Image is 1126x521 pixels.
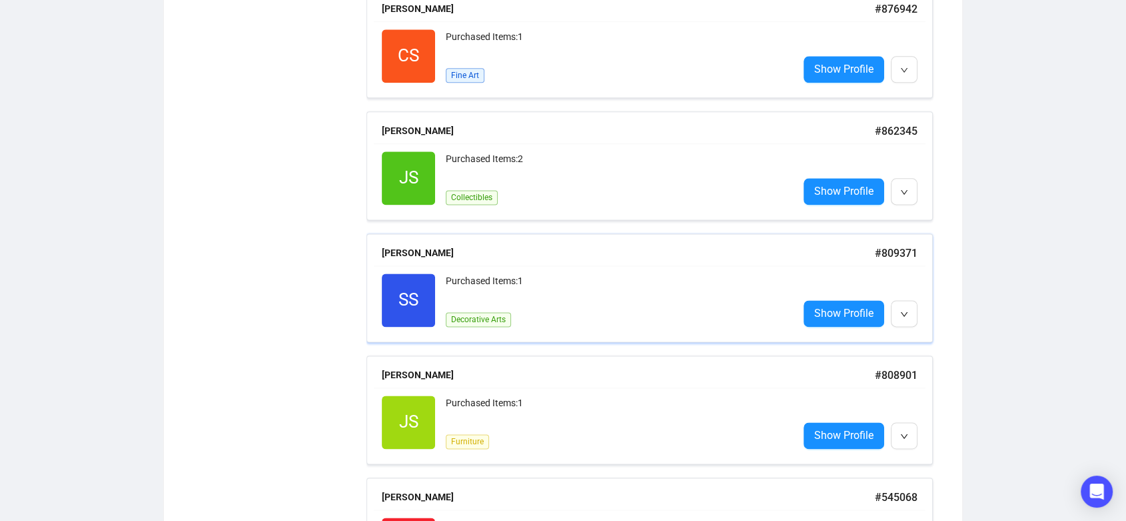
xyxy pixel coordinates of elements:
[804,178,884,205] a: Show Profile
[446,274,788,300] div: Purchased Items: 1
[875,369,917,382] span: # 808901
[900,66,908,74] span: down
[446,68,484,83] span: Fine Art
[446,29,788,56] div: Purchased Items: 1
[366,356,946,464] a: [PERSON_NAME]#808901JSPurchased Items:1FurnitureShow Profile
[382,245,875,260] div: [PERSON_NAME]
[446,396,788,422] div: Purchased Items: 1
[1081,476,1113,508] div: Open Intercom Messenger
[366,233,946,342] a: [PERSON_NAME]#809371SSPurchased Items:1Decorative ArtsShow Profile
[398,286,418,314] span: SS
[446,434,489,449] span: Furniture
[382,123,875,138] div: [PERSON_NAME]
[382,490,875,504] div: [PERSON_NAME]
[399,408,418,436] span: JS
[875,125,917,137] span: # 862345
[814,61,873,77] span: Show Profile
[446,190,498,205] span: Collectibles
[814,305,873,322] span: Show Profile
[804,422,884,449] a: Show Profile
[382,1,875,16] div: [PERSON_NAME]
[875,491,917,504] span: # 545068
[900,188,908,196] span: down
[398,42,419,69] span: CS
[399,164,418,191] span: JS
[446,312,511,327] span: Decorative Arts
[382,368,875,382] div: [PERSON_NAME]
[366,111,946,220] a: [PERSON_NAME]#862345JSPurchased Items:2CollectiblesShow Profile
[900,310,908,318] span: down
[804,56,884,83] a: Show Profile
[804,300,884,327] a: Show Profile
[814,183,873,199] span: Show Profile
[814,427,873,444] span: Show Profile
[900,432,908,440] span: down
[875,247,917,259] span: # 809371
[446,151,788,178] div: Purchased Items: 2
[875,3,917,15] span: # 876942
